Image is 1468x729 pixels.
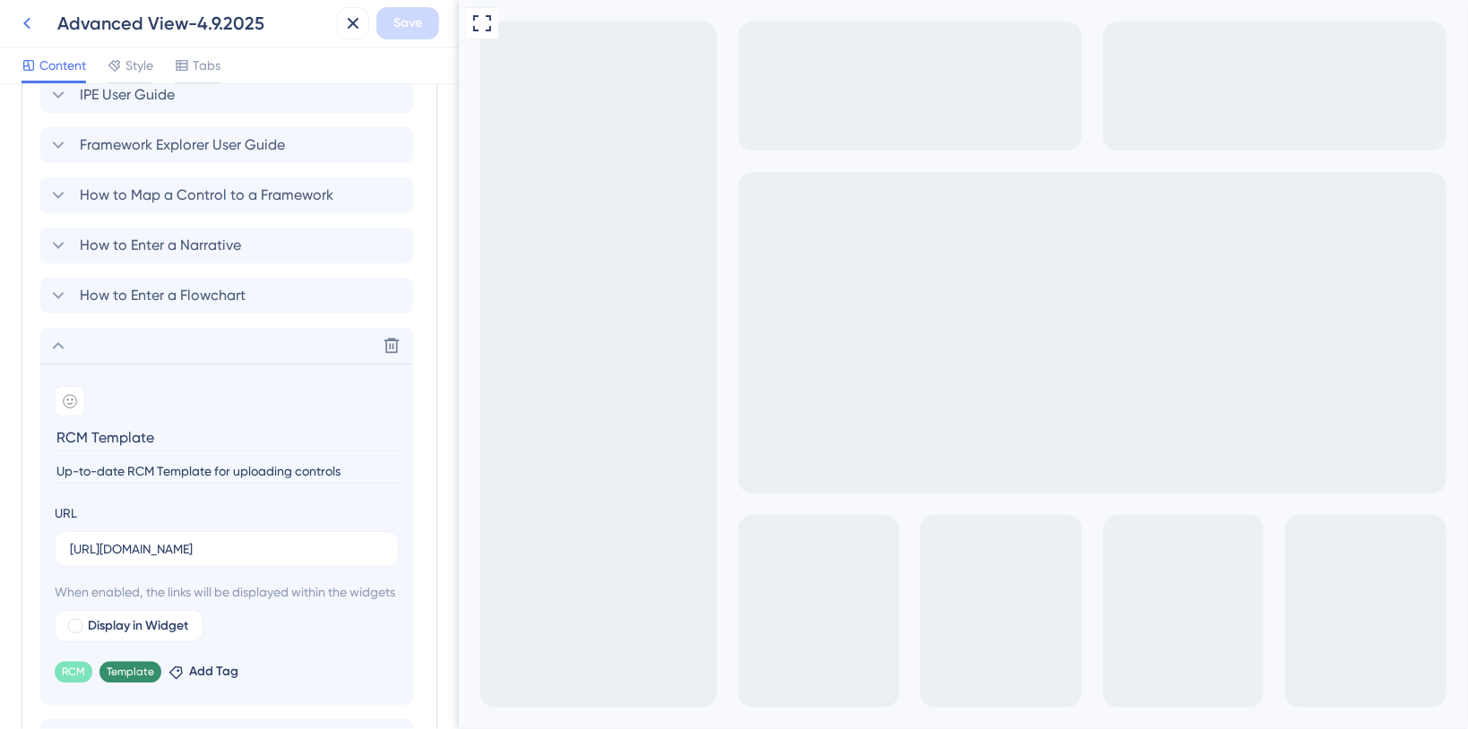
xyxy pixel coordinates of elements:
span: IPE User Guide [80,84,175,106]
span: Template [107,665,154,680]
span: Tabs [193,55,220,76]
input: Header [55,424,402,451]
input: Description [55,459,402,484]
div: How to Enter a Flowchart [40,278,419,313]
div: IPE User Guide [40,77,419,113]
div: How to Map a Control to a Framework [40,177,419,213]
span: Framework Explorer User Guide [80,134,285,156]
button: Add Tag [168,662,238,683]
span: How to Map a Control to a Framework [80,184,333,206]
span: How to Enter a Narrative [80,235,241,256]
div: URL [55,502,77,524]
div: Advanced View-4.9.2025 [57,11,330,36]
div: How to Enter a Narrative [40,227,419,263]
div: Framework Explorer User Guide [40,127,419,163]
span: Resource Center [42,4,147,26]
button: Save [376,7,439,39]
div: 3 [159,9,164,23]
input: your.website.com/path [70,539,384,559]
span: Style [125,55,153,76]
span: Content [39,55,86,76]
span: When enabled, the links will be displayed within the widgets [55,581,399,603]
span: RCM [62,665,85,680]
span: Save [393,13,422,34]
span: Add Tag [189,662,238,683]
span: Display in Widget [88,615,188,637]
span: How to Enter a Flowchart [80,285,246,306]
